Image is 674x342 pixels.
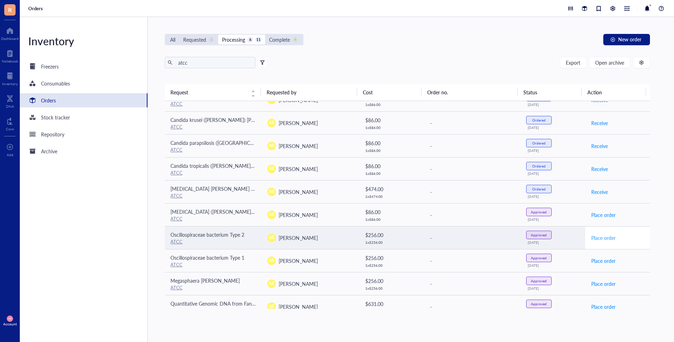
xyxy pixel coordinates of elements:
div: Inventory [20,34,147,48]
span: AR [269,303,274,310]
div: Approved [531,233,547,237]
th: Requested by [261,84,357,101]
div: [DATE] [528,102,580,107]
button: Export [560,57,586,68]
div: 1 x $ 86.00 [365,171,418,176]
td: - [424,203,521,226]
button: Place order [591,209,616,220]
span: [PERSON_NAME] [279,142,318,149]
div: $ 256.00 [365,277,418,285]
span: Receive [591,165,608,173]
button: Receive [591,163,608,175]
div: Orders [41,96,56,104]
span: [PERSON_NAME] [279,211,318,218]
button: Place order [591,232,616,243]
span: [PERSON_NAME] [279,280,318,287]
span: Candida tropicalis ([PERSON_NAME]) [GEOGRAPHIC_DATA] [170,162,303,169]
div: Approved [531,256,547,260]
td: - [424,272,521,295]
div: 1 x $ 86.00 [365,217,418,222]
a: Stock tracker [20,110,147,124]
div: Ordered [532,141,546,145]
div: Inventory [2,82,18,86]
a: DNA [6,93,14,108]
span: [PERSON_NAME] [279,257,318,264]
a: Notebook [2,48,18,63]
a: ATCC [170,100,182,107]
td: - [424,134,521,157]
a: ATCC [170,284,182,291]
span: Receive [591,142,608,150]
a: Repository [20,127,147,141]
div: [DATE] [528,148,580,153]
div: Approved [531,279,547,283]
div: Approved [531,302,547,306]
button: Place order [591,278,616,289]
span: Candida krusei ([PERSON_NAME]) [PERSON_NAME] [170,116,286,123]
td: - [424,111,521,134]
th: Request [165,84,261,101]
div: 1 x $ 256.00 [365,240,418,244]
a: Orders [20,93,147,107]
div: Consumables [41,79,70,87]
span: New order [618,36,641,42]
span: AR [269,189,274,195]
div: 1 [208,37,214,43]
div: Stock tracker [41,113,70,121]
span: Open archive [595,60,624,65]
span: [PERSON_NAME] [279,119,318,126]
span: Oscillospiraceae bacterium Type 2 [170,231,244,238]
span: Place order [591,257,616,265]
div: 11 [255,37,261,43]
div: [DATE] [528,286,580,290]
td: - [424,180,521,203]
span: [PERSON_NAME] [279,188,318,195]
div: - [430,303,515,311]
button: Place order [591,255,616,266]
span: AR [269,143,274,149]
div: $ 86.00 [365,162,418,170]
span: Receive [591,119,608,127]
a: Dashboard [1,25,19,41]
div: Requested [183,36,206,43]
a: ATCC [170,146,182,153]
div: Add [7,153,13,157]
div: - [430,280,515,288]
div: [DATE] [528,125,580,130]
div: 1 x $ 256.00 [365,286,418,290]
div: Ordered [532,187,546,191]
th: Status [518,84,582,101]
button: Receive [591,117,608,129]
div: Approved [531,210,547,214]
span: AR [269,212,274,218]
div: Repository [41,130,64,138]
input: Find orders in table [175,57,252,68]
div: DNA [6,104,14,108]
td: - [424,249,521,272]
button: Receive [591,186,608,197]
div: All [170,36,175,43]
th: Action [582,84,646,101]
a: ATCC [170,261,182,268]
span: Place order [591,211,616,219]
span: MM [8,318,11,320]
div: $ 631.00 [365,300,418,308]
span: Oscillospiraceae bacterium Type 1 [170,254,244,261]
th: Order no. [422,84,518,101]
div: Ordered [532,118,546,122]
div: $ 86.00 [365,139,418,147]
span: [MEDICAL_DATA] [PERSON_NAME] et al. [170,185,261,192]
div: $ 474.00 [365,185,418,193]
div: Core [6,127,14,131]
span: Quantitative Genomic DNA from Fannyhessea vaginae [170,300,290,307]
div: segmented control [165,34,303,45]
div: - [430,257,515,265]
span: AR [269,166,274,172]
span: Export [566,60,580,65]
span: AR [269,120,274,126]
button: Place order [591,301,616,312]
a: Core [6,116,14,131]
span: AR [269,258,274,264]
div: 1 x $ 86.00 [365,102,418,107]
div: - [430,211,515,219]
